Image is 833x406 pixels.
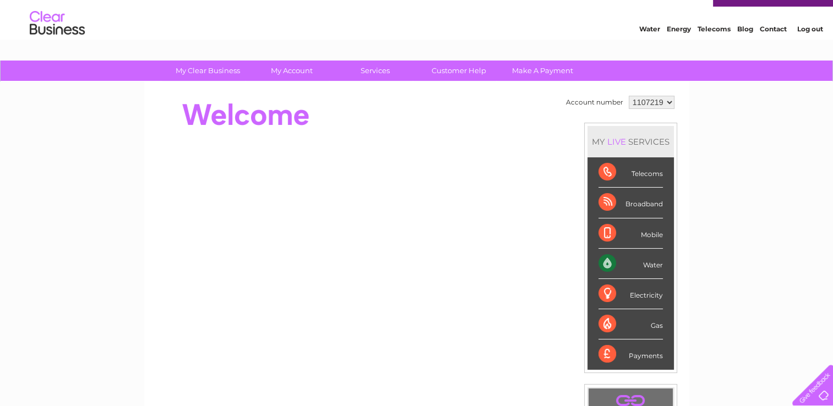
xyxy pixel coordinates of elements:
div: LIVE [605,136,628,147]
a: Energy [667,47,691,55]
a: Log out [797,47,823,55]
div: Broadband [598,188,663,218]
td: Account number [563,93,626,112]
div: Mobile [598,218,663,249]
a: 0333 014 3131 [625,6,701,19]
a: Services [330,61,421,81]
div: Electricity [598,279,663,309]
a: Make A Payment [497,61,588,81]
a: My Clear Business [162,61,253,81]
div: MY SERVICES [587,126,674,157]
a: Telecoms [698,47,731,55]
div: Clear Business is a trading name of Verastar Limited (registered in [GEOGRAPHIC_DATA] No. 3667643... [157,6,677,53]
div: Payments [598,339,663,369]
a: Customer Help [413,61,504,81]
a: Blog [737,47,753,55]
a: Contact [760,47,787,55]
a: Water [639,47,660,55]
a: My Account [246,61,337,81]
img: logo.png [29,29,85,62]
div: Telecoms [598,157,663,188]
div: Water [598,249,663,279]
div: Gas [598,309,663,339]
